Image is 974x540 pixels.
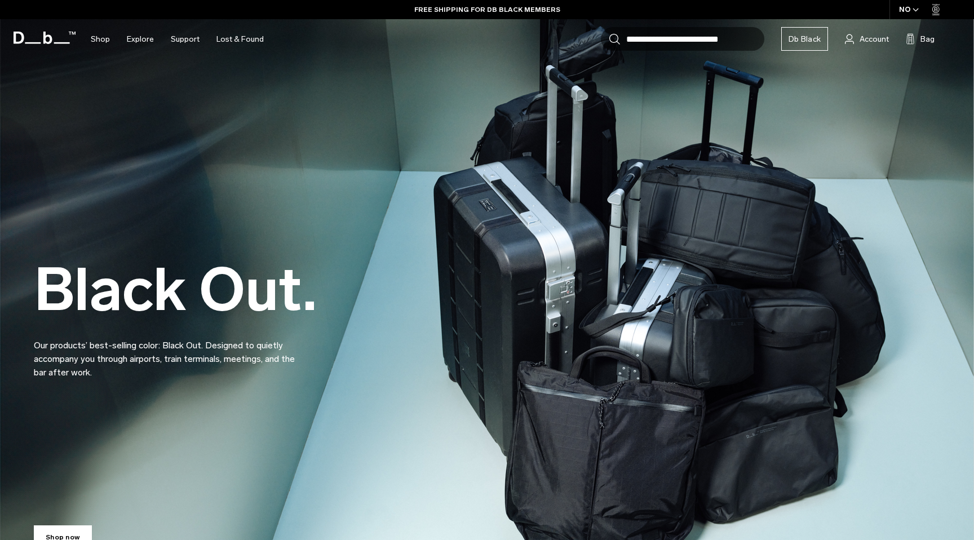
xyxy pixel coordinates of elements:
[860,33,889,45] span: Account
[906,32,935,46] button: Bag
[82,19,272,59] nav: Main Navigation
[414,5,560,15] a: FREE SHIPPING FOR DB BLACK MEMBERS
[920,33,935,45] span: Bag
[34,260,317,320] h2: Black Out.
[127,19,154,59] a: Explore
[91,19,110,59] a: Shop
[845,32,889,46] a: Account
[781,27,828,51] a: Db Black
[216,19,264,59] a: Lost & Found
[171,19,200,59] a: Support
[34,325,304,379] p: Our products’ best-selling color: Black Out. Designed to quietly accompany you through airports, ...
